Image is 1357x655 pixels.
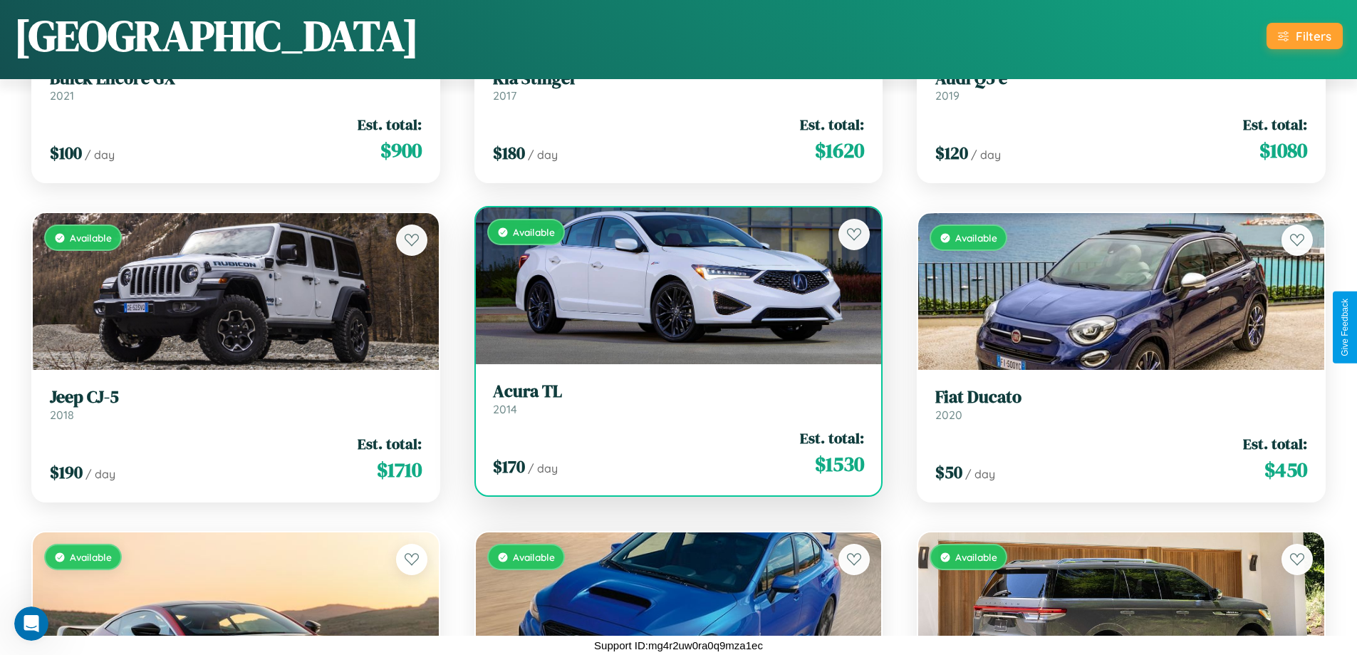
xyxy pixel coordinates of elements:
span: $ 190 [50,460,83,484]
span: $ 1530 [815,450,864,478]
p: Support ID: mg4r2uw0ra0q9mza1ec [594,636,763,655]
span: $ 170 [493,455,525,478]
span: 2018 [50,408,74,422]
a: Audi Q5 e2019 [935,68,1307,103]
h3: Fiat Ducato [935,387,1307,408]
span: 2017 [493,88,516,103]
span: Est. total: [1243,433,1307,454]
a: Fiat Ducato2020 [935,387,1307,422]
span: Available [513,226,555,238]
span: $ 100 [50,141,82,165]
span: / day [965,467,995,481]
span: $ 450 [1264,455,1307,484]
span: 2019 [935,88,960,103]
a: Acura TL2014 [493,381,865,416]
span: 2020 [935,408,962,422]
span: Available [513,551,555,563]
span: 2021 [50,88,74,103]
span: Est. total: [800,114,864,135]
span: / day [85,148,115,162]
span: Available [70,551,112,563]
button: Filters [1267,23,1343,49]
span: $ 180 [493,141,525,165]
span: Est. total: [358,433,422,454]
a: Buick Encore GX2021 [50,68,422,103]
span: $ 120 [935,141,968,165]
span: Available [955,232,997,244]
a: Jeep CJ-52018 [50,387,422,422]
span: Est. total: [1243,114,1307,135]
span: $ 1620 [815,136,864,165]
span: Est. total: [800,428,864,448]
span: $ 1080 [1259,136,1307,165]
h1: [GEOGRAPHIC_DATA] [14,6,419,65]
span: $ 900 [380,136,422,165]
span: / day [528,148,558,162]
a: Kia Stinger2017 [493,68,865,103]
div: Give Feedback [1340,299,1350,356]
span: / day [85,467,115,481]
iframe: Intercom live chat [14,607,48,641]
h3: Acura TL [493,381,865,402]
h3: Jeep CJ-5 [50,387,422,408]
span: Available [70,232,112,244]
span: / day [528,461,558,475]
div: Filters [1296,29,1331,43]
span: $ 50 [935,460,962,484]
span: Available [955,551,997,563]
span: 2014 [493,402,517,416]
span: Est. total: [358,114,422,135]
span: $ 1710 [377,455,422,484]
span: / day [971,148,1001,162]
